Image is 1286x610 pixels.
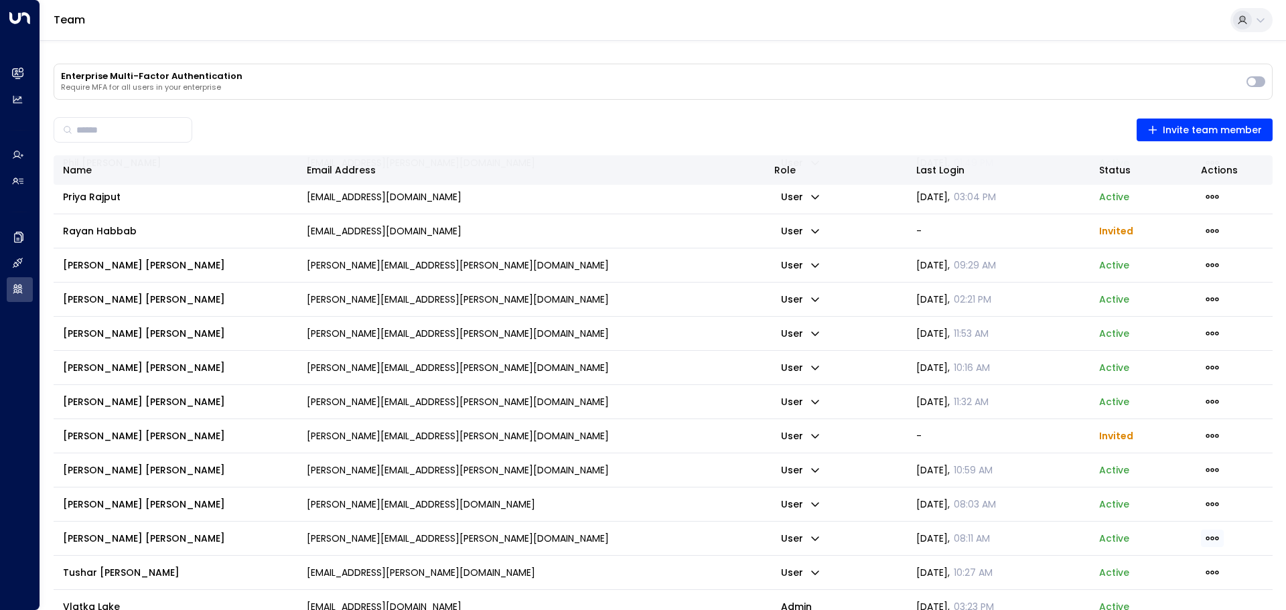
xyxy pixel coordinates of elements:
button: user [774,290,827,309]
span: [DATE] , [916,498,996,511]
button: user [774,461,827,479]
span: [DATE] , [916,532,990,545]
p: [EMAIL_ADDRESS][DOMAIN_NAME] [307,190,461,204]
p: active [1099,532,1129,545]
span: 10:16 AM [954,361,990,374]
p: active [1099,463,1129,477]
span: Invite team member [1147,122,1263,139]
span: 11:53 AM [954,327,989,340]
span: [PERSON_NAME] [PERSON_NAME] [63,463,225,477]
div: Actions [1201,162,1263,178]
button: user [774,392,827,411]
span: 02:21 PM [954,293,991,306]
span: 11:32 AM [954,395,989,408]
div: Email Address [307,162,756,178]
div: Email Address [307,162,376,178]
p: active [1099,395,1129,408]
button: user [774,495,827,514]
button: user [774,187,827,206]
span: [PERSON_NAME] [PERSON_NAME] [63,532,225,545]
p: [PERSON_NAME][EMAIL_ADDRESS][PERSON_NAME][DOMAIN_NAME] [307,463,609,477]
div: Name [63,162,288,178]
button: user [774,222,827,240]
div: Last Login [916,162,1080,178]
span: Priya Rajput [63,190,121,204]
span: [DATE] , [916,293,991,306]
p: [PERSON_NAME][EMAIL_ADDRESS][DOMAIN_NAME] [307,498,535,511]
p: [PERSON_NAME][EMAIL_ADDRESS][PERSON_NAME][DOMAIN_NAME] [307,395,609,408]
button: user [774,529,827,548]
p: [PERSON_NAME][EMAIL_ADDRESS][PERSON_NAME][DOMAIN_NAME] [307,429,609,443]
p: active [1099,498,1129,511]
div: Status [1099,162,1182,178]
td: - [907,214,1090,248]
p: active [1099,361,1129,374]
span: 08:03 AM [954,498,996,511]
span: Invited [1099,429,1133,443]
button: Invite team member [1137,119,1273,141]
span: Tushar [PERSON_NAME] [63,566,180,579]
p: active [1099,258,1129,272]
h3: Enterprise Multi-Factor Authentication [61,71,1240,82]
button: user [774,427,827,445]
p: [PERSON_NAME][EMAIL_ADDRESS][PERSON_NAME][DOMAIN_NAME] [307,327,609,340]
span: 10:59 AM [954,463,993,477]
span: [DATE] , [916,190,996,204]
button: user [774,563,827,582]
button: user [774,358,827,377]
p: active [1099,293,1129,306]
span: 09:29 AM [954,258,996,272]
p: active [1099,327,1129,340]
span: [DATE] , [916,361,990,374]
span: [PERSON_NAME] [PERSON_NAME] [63,361,225,374]
span: 10:27 AM [954,566,993,579]
span: [DATE] , [916,395,989,408]
td: - [907,419,1090,453]
p: [PERSON_NAME][EMAIL_ADDRESS][PERSON_NAME][DOMAIN_NAME] [307,293,609,306]
p: active [1099,566,1129,579]
span: [PERSON_NAME] [PERSON_NAME] [63,293,225,306]
span: Invited [1099,224,1133,238]
p: [EMAIL_ADDRESS][DOMAIN_NAME] [307,224,461,238]
span: [PERSON_NAME] [PERSON_NAME] [63,327,225,340]
div: Role [774,162,898,178]
p: [PERSON_NAME][EMAIL_ADDRESS][PERSON_NAME][DOMAIN_NAME] [307,361,609,374]
span: 08:11 AM [954,532,990,545]
p: [PERSON_NAME][EMAIL_ADDRESS][PERSON_NAME][DOMAIN_NAME] [307,258,609,272]
div: Last Login [916,162,964,178]
span: [DATE] , [916,463,993,477]
span: Rayan Habbab [63,224,137,238]
span: 03:04 PM [954,190,996,204]
button: user [774,324,827,343]
span: [PERSON_NAME] [PERSON_NAME] [63,395,225,408]
span: [DATE] , [916,258,996,272]
p: Require MFA for all users in your enterprise [61,83,1240,92]
p: active [1099,190,1129,204]
p: [PERSON_NAME][EMAIL_ADDRESS][PERSON_NAME][DOMAIN_NAME] [307,532,609,545]
span: [DATE] , [916,327,989,340]
span: [PERSON_NAME] [PERSON_NAME] [63,498,225,511]
button: user [774,256,827,275]
span: [DATE] , [916,566,993,579]
span: [PERSON_NAME] [PERSON_NAME] [63,258,225,272]
span: [PERSON_NAME] [PERSON_NAME] [63,429,225,443]
a: Team [54,12,85,27]
p: [EMAIL_ADDRESS][PERSON_NAME][DOMAIN_NAME] [307,566,535,579]
div: Name [63,162,92,178]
